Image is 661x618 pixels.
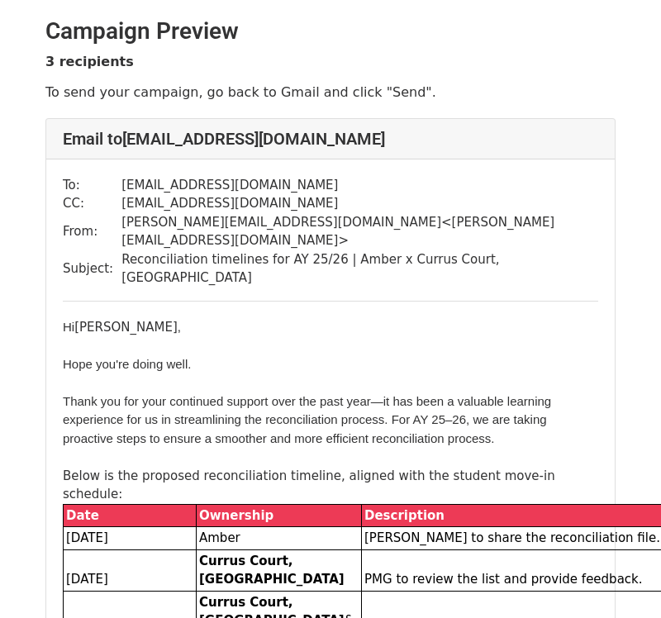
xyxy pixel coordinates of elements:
[63,176,121,195] td: To:
[63,318,598,337] div: [PERSON_NAME]
[64,504,197,527] td: Date
[121,176,598,195] td: [EMAIL_ADDRESS][DOMAIN_NAME]
[63,129,598,149] h4: Email to [EMAIL_ADDRESS][DOMAIN_NAME]
[121,194,598,213] td: [EMAIL_ADDRESS][DOMAIN_NAME]
[63,250,121,288] td: Subject:
[64,549,197,591] td: [DATE]
[63,320,74,334] font: Hi
[178,320,181,334] span: ,
[121,213,598,250] td: [PERSON_NAME][EMAIL_ADDRESS][DOMAIN_NAME] < [PERSON_NAME][EMAIL_ADDRESS][DOMAIN_NAME] >
[45,17,616,45] h2: Campaign Preview
[64,527,197,550] td: [DATE]
[197,504,362,527] td: Ownership
[63,213,121,250] td: From:
[197,527,362,550] td: Amber
[121,250,598,288] td: Reconciliation timelines for AY 25/26 | Amber x Currus Court, [GEOGRAPHIC_DATA]
[45,54,134,69] strong: 3 recipients
[199,554,345,587] b: Currus Court, [GEOGRAPHIC_DATA]
[63,357,551,445] font: Hope you're doing well. Thank you for your continued support over the past year—it has been a val...
[45,83,616,101] p: To send your campaign, go back to Gmail and click "Send".
[63,194,121,213] td: CC:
